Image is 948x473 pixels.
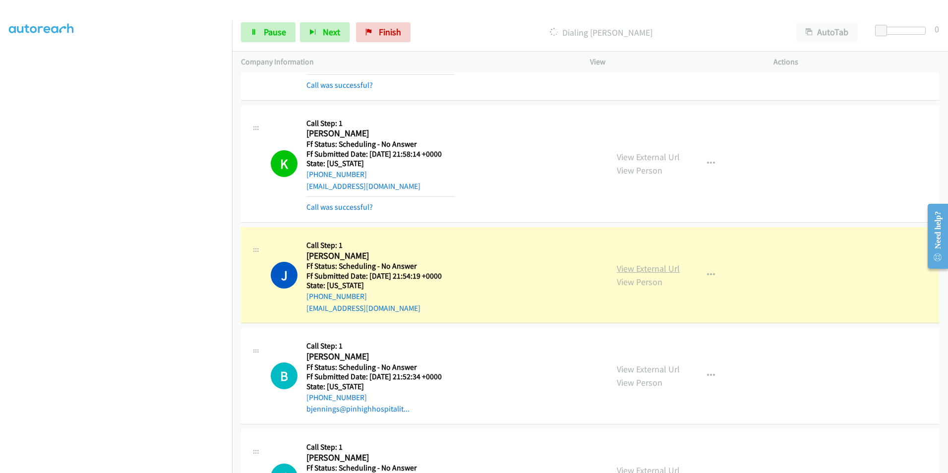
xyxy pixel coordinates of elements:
span: Finish [379,26,401,38]
a: [PHONE_NUMBER] [306,292,367,301]
a: View External Url [617,263,680,274]
p: Dialing [PERSON_NAME] [424,26,778,39]
h5: State: [US_STATE] [306,159,454,169]
a: bjennings@pinhighhospitalit... [306,404,410,414]
h1: J [271,262,297,289]
a: [PHONE_NUMBER] [306,393,367,402]
button: Next [300,22,350,42]
a: Call was successful? [306,202,373,212]
p: Company Information [241,56,572,68]
h5: State: [US_STATE] [306,382,454,392]
a: View Person [617,377,662,388]
h2: [PERSON_NAME] [306,351,454,362]
h5: Ff Submitted Date: [DATE] 21:54:19 +0000 [306,271,454,281]
span: Pause [264,26,286,38]
h5: Ff Status: Scheduling - No Answer [306,139,454,149]
h2: [PERSON_NAME] [306,452,454,464]
a: [EMAIL_ADDRESS][DOMAIN_NAME] [306,303,420,313]
h5: Ff Submitted Date: [DATE] 21:58:14 +0000 [306,149,454,159]
h5: Call Step: 1 [306,118,454,128]
div: 0 [935,22,939,36]
h5: Call Step: 1 [306,442,454,452]
a: View External Url [617,363,680,375]
p: Actions [773,56,939,68]
h5: Ff Status: Scheduling - No Answer [306,362,454,372]
a: View Person [617,276,662,288]
h5: Call Step: 1 [306,341,454,351]
h1: B [271,362,297,389]
a: Pause [241,22,296,42]
button: AutoTab [796,22,858,42]
p: View [590,56,756,68]
a: View Person [617,165,662,176]
span: Next [323,26,340,38]
h5: Ff Status: Scheduling - No Answer [306,463,454,473]
h2: [PERSON_NAME] [306,250,454,262]
a: Call was successful? [306,80,373,90]
iframe: Dialpad [9,0,232,472]
iframe: Resource Center [919,197,948,276]
div: The call is yet to be attempted [271,362,297,389]
h1: K [271,150,297,177]
h2: [PERSON_NAME] [306,128,454,139]
a: [PHONE_NUMBER] [306,170,367,179]
h5: Ff Submitted Date: [DATE] 21:52:34 +0000 [306,372,454,382]
a: [EMAIL_ADDRESS][DOMAIN_NAME] [306,181,420,191]
a: View External Url [617,151,680,163]
a: Finish [356,22,411,42]
h5: Call Step: 1 [306,240,454,250]
h5: State: [US_STATE] [306,281,454,291]
h5: Ff Status: Scheduling - No Answer [306,261,454,271]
